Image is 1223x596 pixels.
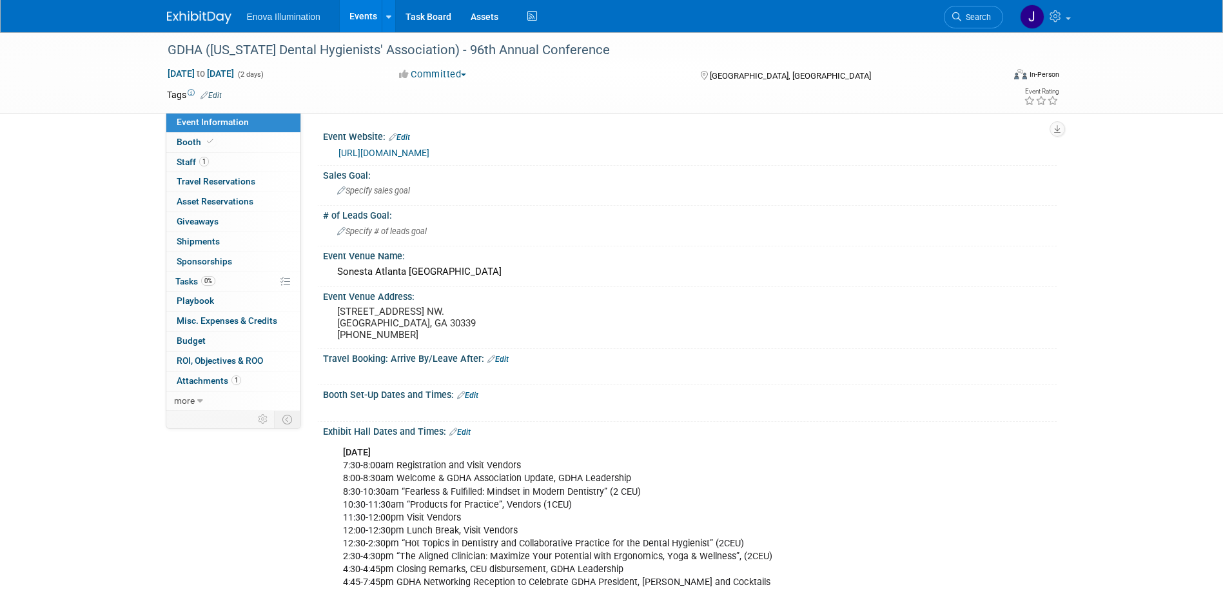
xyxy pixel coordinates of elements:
div: Exhibit Hall Dates and Times: [323,422,1057,439]
a: Edit [389,133,410,142]
span: ROI, Objectives & ROO [177,355,263,366]
div: GDHA ([US_STATE] Dental Hygienists' Association) - 96th Annual Conference [163,39,984,62]
a: Edit [201,91,222,100]
div: Event Website: [323,127,1057,144]
div: # of Leads Goal: [323,206,1057,222]
a: Asset Reservations [166,192,300,212]
a: [URL][DOMAIN_NAME] [338,148,429,158]
span: 0% [201,276,215,286]
a: Edit [457,391,478,400]
span: Specify # of leads goal [337,226,427,236]
a: Playbook [166,292,300,311]
span: Budget [177,335,206,346]
a: Event Information [166,113,300,132]
span: 1 [231,375,241,385]
div: Sales Goal: [323,166,1057,182]
span: Booth [177,137,216,147]
div: Travel Booking: Arrive By/Leave After: [323,349,1057,366]
span: more [174,395,195,406]
img: Janelle Tlusty [1020,5,1044,29]
a: Giveaways [166,212,300,232]
div: Event Venue Name: [323,246,1057,263]
span: Staff [177,157,209,167]
td: Personalize Event Tab Strip [252,411,275,428]
span: to [195,68,207,79]
td: Toggle Event Tabs [274,411,300,428]
span: Giveaways [177,216,219,226]
div: Booth Set-Up Dates and Times: [323,385,1057,402]
td: Tags [167,88,222,101]
span: Specify sales goal [337,186,410,195]
a: Edit [449,428,471,437]
a: Staff1 [166,153,300,172]
a: Attachments1 [166,372,300,391]
span: Tasks [175,276,215,286]
span: Search [961,12,991,22]
img: ExhibitDay [167,11,231,24]
a: Search [944,6,1003,28]
a: Budget [166,332,300,351]
a: Travel Reservations [166,172,300,192]
img: Format-Inperson.png [1014,69,1027,79]
span: Enova Illumination [247,12,320,22]
span: [GEOGRAPHIC_DATA], [GEOGRAPHIC_DATA] [710,71,871,81]
a: more [166,392,300,411]
div: Event Rating [1024,88,1059,95]
a: Edit [487,355,509,364]
span: [DATE] [DATE] [167,68,235,79]
span: Shipments [177,236,220,246]
span: (2 days) [237,70,264,79]
b: [DATE] [343,447,371,458]
a: Sponsorships [166,252,300,272]
span: Misc. Expenses & Credits [177,315,277,326]
a: Tasks0% [166,272,300,292]
a: Booth [166,133,300,152]
a: ROI, Objectives & ROO [166,352,300,371]
div: Sonesta Atlanta [GEOGRAPHIC_DATA] [333,262,1047,282]
i: Booth reservation complete [207,138,213,145]
span: Sponsorships [177,256,232,266]
span: Asset Reservations [177,196,253,206]
span: Travel Reservations [177,176,255,186]
span: Event Information [177,117,249,127]
div: Event Format [927,67,1060,86]
div: In-Person [1029,70,1059,79]
a: Misc. Expenses & Credits [166,312,300,331]
pre: [STREET_ADDRESS] NW. [GEOGRAPHIC_DATA], GA 30339 [PHONE_NUMBER] [337,306,614,341]
div: Event Venue Address: [323,287,1057,303]
span: Attachments [177,375,241,386]
span: Playbook [177,295,214,306]
span: 1 [199,157,209,166]
a: Shipments [166,232,300,252]
button: Committed [395,68,471,81]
